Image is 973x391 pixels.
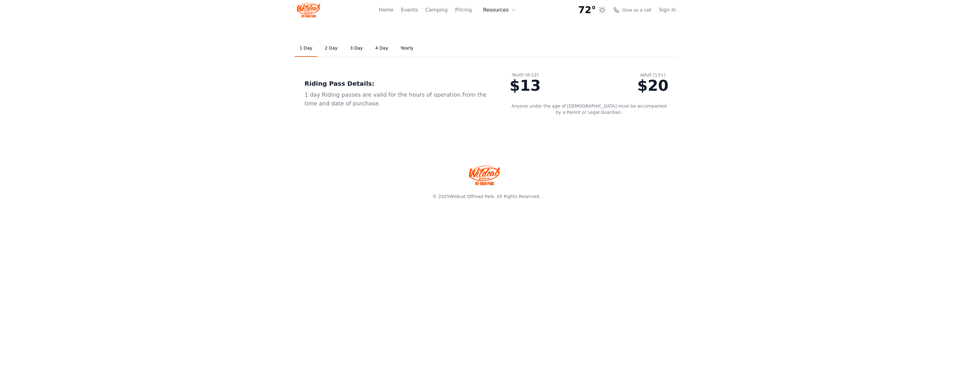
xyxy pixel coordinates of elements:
[479,4,520,16] button: Resources
[297,2,320,17] img: Wildcat Logo
[449,194,494,199] a: Wildcat Offroad Park
[379,6,393,14] a: Home
[425,6,448,14] a: Camping
[320,40,343,57] a: 2 Day
[304,90,490,108] div: 1 day Riding passes are valid for the hours of operation from the time and date of purchase.
[295,40,317,57] a: 1 Day
[637,72,669,78] div: Adult (13+)
[659,6,676,14] a: Sign In
[370,40,393,57] a: 4 Day
[578,4,596,16] span: 72°
[613,7,651,13] a: Give us a call
[345,40,368,57] a: 3 Day
[304,79,490,88] div: Riding Pass Details:
[510,78,541,93] div: $13
[401,6,418,14] a: Events
[395,40,419,57] a: Yearly
[622,7,651,13] span: Give us a call
[455,6,472,14] a: Pricing
[637,78,669,93] div: $20
[510,103,669,115] p: Anyone under the age of [DEMOGRAPHIC_DATA] must be accompanied by a Parent or Legal Guardian.
[469,165,500,185] img: Wildcat Offroad park
[510,72,541,78] div: Youth (6-12)
[433,194,540,199] span: © 2025 . All Rights Reserved.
